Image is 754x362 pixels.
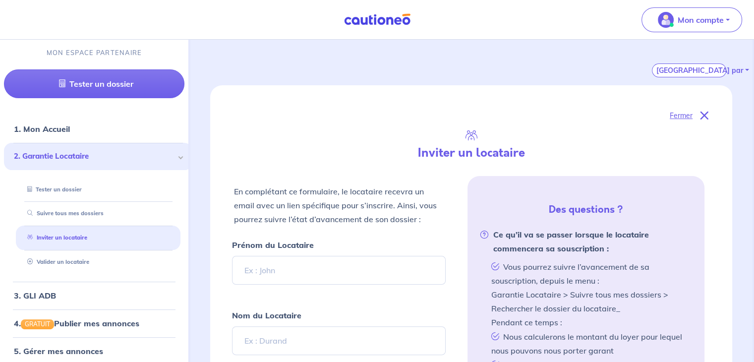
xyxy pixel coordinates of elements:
a: 4.GRATUITPublier mes annonces [14,318,139,328]
p: MON ESPACE PARTENAIRE [47,48,142,58]
img: illu_account_valid_menu.svg [658,12,674,28]
div: 1. Mon Accueil [4,119,184,139]
input: Ex : Durand [232,326,445,355]
div: 5. Gérer mes annonces [4,341,184,361]
li: Vous pourrez suivre l’avancement de sa souscription, depuis le menu : Garantie Locataire > Suivre... [487,259,693,329]
div: 2. Garantie Locataire [4,143,192,170]
div: Inviter un locataire [16,230,180,246]
p: Fermer [670,109,693,122]
button: [GEOGRAPHIC_DATA] par [652,63,726,77]
div: 3. GLI ADB [4,286,184,305]
button: illu_account_valid_menu.svgMon compte [641,7,742,32]
div: Tester un dossier [16,181,180,198]
strong: Ce qu’il va se passer lorsque le locataire commencera sa souscription : [479,228,693,255]
p: En complétant ce formulaire, le locataire recevra un email avec un lien spécifique pour s’inscrir... [234,184,443,226]
p: Mon compte [678,14,724,26]
div: Suivre tous mes dossiers [16,205,180,222]
a: Inviter un locataire [23,234,87,241]
a: Valider un locataire [23,258,89,265]
h5: Des questions ? [471,204,700,216]
a: Tester un dossier [23,186,82,193]
input: Ex : John [232,256,445,285]
img: Cautioneo [340,13,414,26]
li: Nous calculerons le montant du loyer pour lequel nous pouvons nous porter garant [487,329,693,358]
strong: Nom du Locataire [232,310,301,320]
strong: Prénom du Locataire [232,240,314,250]
div: 4.GRATUITPublier mes annonces [4,313,184,333]
a: Tester un dossier [4,69,184,98]
div: Valider un locataire [16,254,180,270]
a: Suivre tous mes dossiers [23,210,104,217]
a: 3. GLI ADB [14,291,56,301]
h4: Inviter un locataire [349,146,592,160]
span: 2. Garantie Locataire [14,151,175,162]
a: 5. Gérer mes annonces [14,346,103,356]
a: 1. Mon Accueil [14,124,70,134]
